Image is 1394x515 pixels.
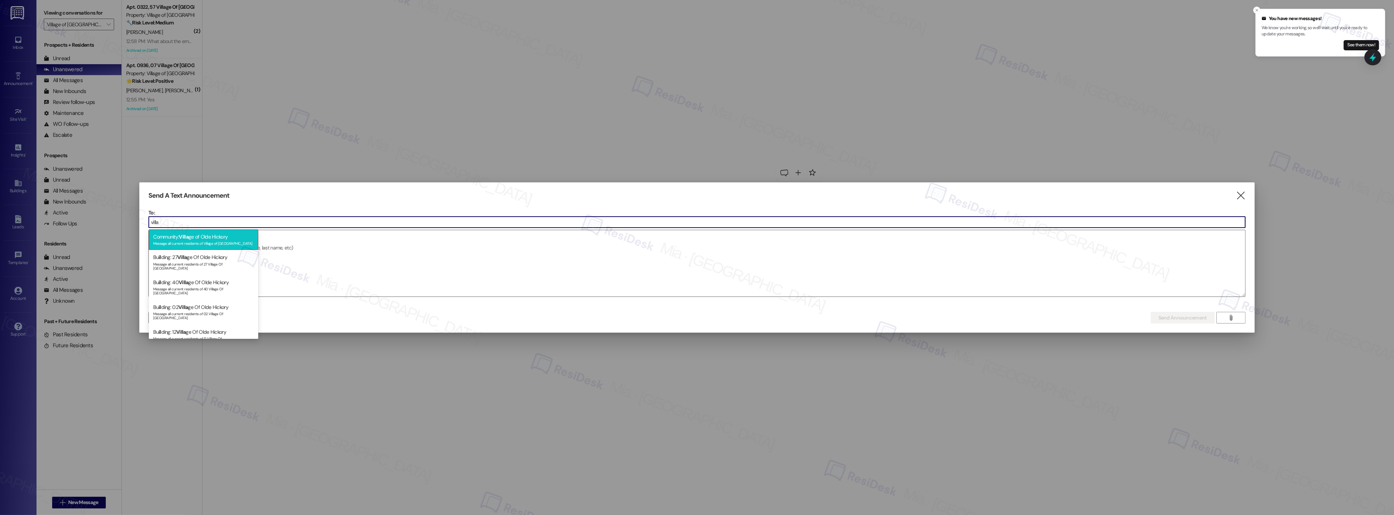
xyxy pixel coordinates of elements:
div: Message all current residents of 27 Village Of [GEOGRAPHIC_DATA] [153,260,254,271]
button: Close toast [1253,7,1261,14]
span: il [159,329,161,335]
div: Bu ding: 02 ge Of Olde Hickory [149,300,258,325]
div: Message all current residents of Village of [GEOGRAPHIC_DATA] [153,240,254,246]
button: See them now! [1344,40,1379,50]
h3: Send A Text Announcement [148,191,229,200]
span: il [159,254,161,260]
div: Community: ge of Olde Hickory [149,229,258,250]
span: Villa [179,233,189,240]
div: Bu ding: 27 ge Of Olde Hickory [149,250,258,275]
span: Send Announcement [1158,314,1207,322]
div: Message all current residents of 40 Village Of [GEOGRAPHIC_DATA] [153,285,254,295]
span: il [159,279,161,286]
span: Villa [177,254,187,260]
div: You have new messages! [1262,15,1379,22]
span: il [159,304,161,310]
i:  [1236,192,1246,200]
span: Villa [176,329,186,335]
div: Bu ding: 40 ge Of Olde Hickory [149,275,258,300]
span: Villa [179,279,189,286]
span: Villa [178,304,188,310]
label: Select announcement type (optional) [148,301,234,312]
input: Type to select the units, buildings, or communities you want to message. (e.g. 'Unit 1A', 'Buildi... [149,217,1245,228]
p: We know you're working, so we'll wait until you're ready to update your messages. [1262,25,1379,38]
button: Send Announcement [1151,312,1215,324]
i:  [1228,315,1234,321]
p: To: [148,209,1246,216]
div: Message all current residents of 02 Village Of [GEOGRAPHIC_DATA] [153,310,254,320]
div: Bu ding: 12 ge Of Olde Hickory [149,325,258,349]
